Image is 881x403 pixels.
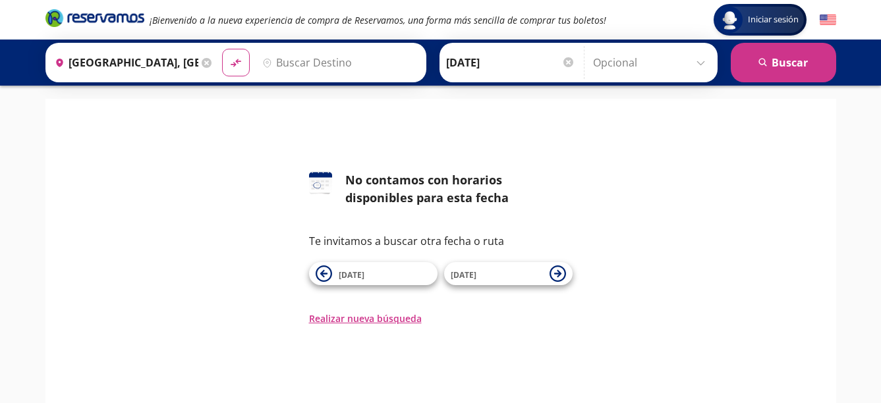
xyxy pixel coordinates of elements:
span: Iniciar sesión [743,13,804,26]
p: Te invitamos a buscar otra fecha o ruta [309,233,573,249]
span: [DATE] [451,269,476,281]
a: Brand Logo [45,8,144,32]
input: Opcional [593,46,711,79]
em: ¡Bienvenido a la nueva experiencia de compra de Reservamos, una forma más sencilla de comprar tus... [150,14,606,26]
button: Realizar nueva búsqueda [309,311,422,325]
button: [DATE] [444,262,573,285]
span: [DATE] [339,269,364,281]
i: Brand Logo [45,8,144,28]
button: Buscar [731,43,836,82]
input: Elegir Fecha [446,46,575,79]
button: [DATE] [309,262,438,285]
button: English [820,12,836,28]
div: No contamos con horarios disponibles para esta fecha [345,171,573,207]
input: Buscar Destino [257,46,419,79]
input: Buscar Origen [49,46,198,79]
